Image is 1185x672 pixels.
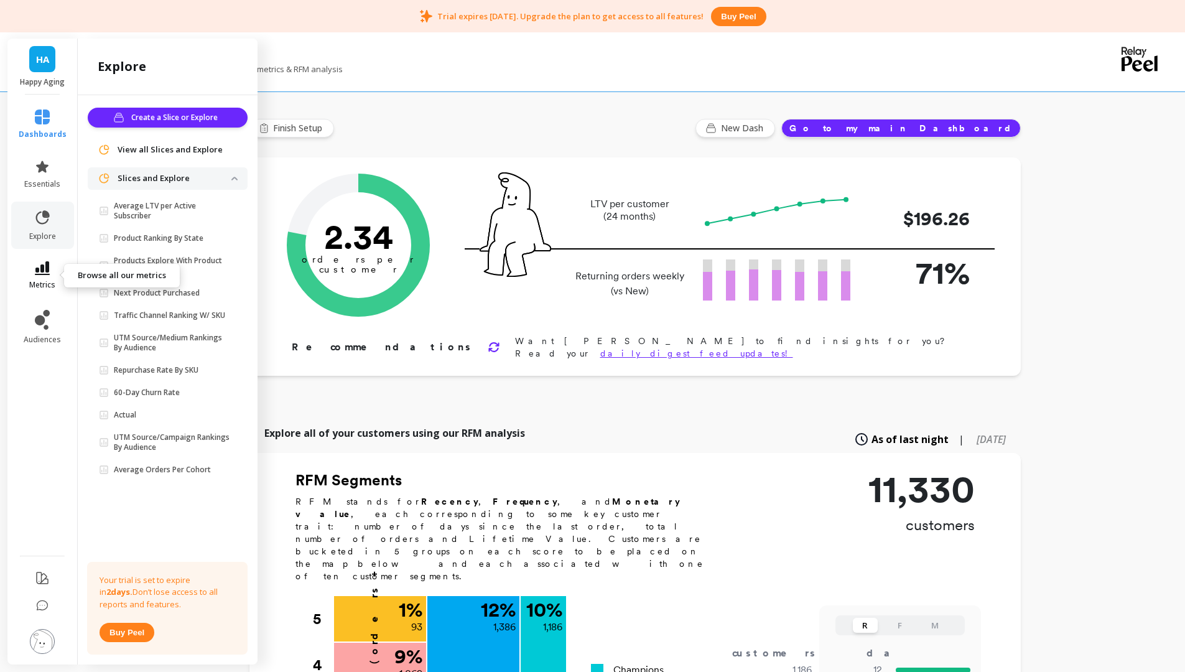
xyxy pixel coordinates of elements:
p: 71% [870,250,970,296]
p: Happy Aging [20,77,65,87]
p: RFM stands for , , and , each corresponding to some key customer trait: number of days since the ... [295,495,718,582]
p: Slices and Explore [118,172,231,185]
p: customers [868,515,975,535]
p: Returning orders weekly (vs New) [572,269,688,299]
span: HA [36,52,49,67]
p: 1,186 [543,620,562,635]
p: Traffic Channel Ranking W/ SKU [114,310,225,320]
button: Finish Setup [249,119,334,138]
p: Trial expires [DATE]. Upgrade the plan to get access to all features! [437,11,704,22]
button: Go to my main Dashboard [781,119,1021,138]
div: 5 [313,596,333,642]
img: navigation item icon [98,172,110,185]
span: [DATE] [977,432,1006,446]
p: UTM Source/Campaign Rankings By Audience [114,432,231,452]
button: Create a Slice or Explore [88,108,248,128]
span: Finish Setup [273,122,326,134]
p: Average Orders Per Cohort [114,465,211,475]
p: Explore all of your customers using our RFM analysis [264,426,525,441]
p: Product Ranking By State [114,233,203,243]
p: 93 [411,620,422,635]
b: Frequency [493,497,557,506]
span: explore [29,231,56,241]
h2: explore [98,58,146,75]
p: 60-Day Churn Rate [114,388,180,398]
button: F [888,618,913,633]
p: 10 % [526,600,562,620]
span: New Dash [721,122,767,134]
span: Create a Slice or Explore [131,111,221,124]
span: metrics [29,280,55,290]
p: Repurchase Rate By SKU [114,365,198,375]
img: navigation item icon [98,144,110,156]
div: customers [732,646,833,661]
img: pal seatted on line [480,172,551,277]
p: $196.26 [870,205,970,233]
p: Your trial is set to expire in Don’t lose access to all reports and features. [100,574,235,611]
p: Recommendations [292,340,473,355]
text: 2.34 [323,216,393,257]
button: M [922,618,947,633]
p: 11,330 [868,470,975,508]
p: Next Product Purchased [114,288,200,298]
p: Average LTV per Active Subscriber [114,201,231,221]
span: audiences [24,335,61,345]
strong: 2 days. [106,586,132,597]
b: Recency [421,497,478,506]
p: 9 % [394,646,422,666]
p: Products Explore With Product Name [114,256,231,276]
span: View all Slices and Explore [118,144,223,156]
button: Buy peel [100,623,154,642]
p: LTV per customer (24 months) [572,198,688,223]
button: Buy peel [711,7,766,26]
img: profile picture [30,629,55,654]
p: 12 % [481,600,516,620]
tspan: customer [318,264,397,275]
p: UTM Source/Medium Rankings By Audience [114,333,231,353]
button: New Dash [695,119,775,138]
p: 1,386 [493,620,516,635]
button: R [853,618,878,633]
img: down caret icon [231,177,238,180]
h2: RFM Segments [295,470,718,490]
span: essentials [24,179,60,189]
tspan: orders per [302,254,415,265]
p: 1 % [399,600,422,620]
p: Actual [114,410,136,420]
span: As of last night [871,432,949,447]
span: dashboards [19,129,67,139]
p: Want [PERSON_NAME] to find insights for you? Read your [515,335,981,360]
span: | [959,432,964,447]
a: daily digest feed updates! [600,348,793,358]
div: days [867,646,918,661]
